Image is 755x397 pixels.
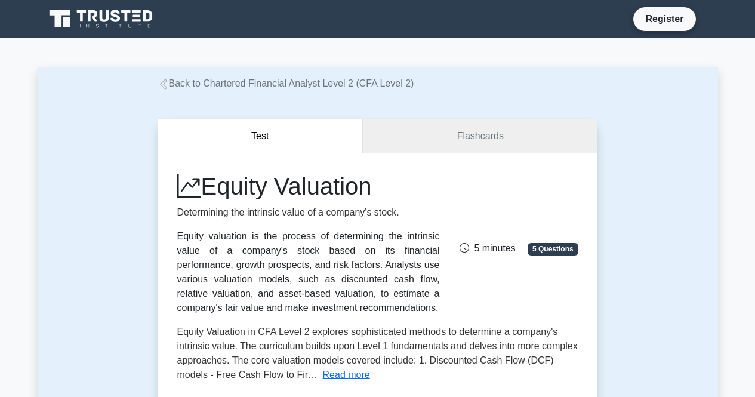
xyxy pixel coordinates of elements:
[177,205,440,220] p: Determining the intrinsic value of a company's stock.
[323,368,370,382] button: Read more
[177,229,440,315] div: Equity valuation is the process of determining the intrinsic value of a company's stock based on ...
[363,119,597,153] a: Flashcards
[177,327,578,380] span: Equity Valuation in CFA Level 2 explores sophisticated methods to determine a company's intrinsic...
[460,243,515,253] span: 5 minutes
[528,243,578,255] span: 5 Questions
[638,11,691,26] a: Register
[158,119,363,153] button: Test
[177,172,440,201] h1: Equity Valuation
[158,78,414,88] a: Back to Chartered Financial Analyst Level 2 (CFA Level 2)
